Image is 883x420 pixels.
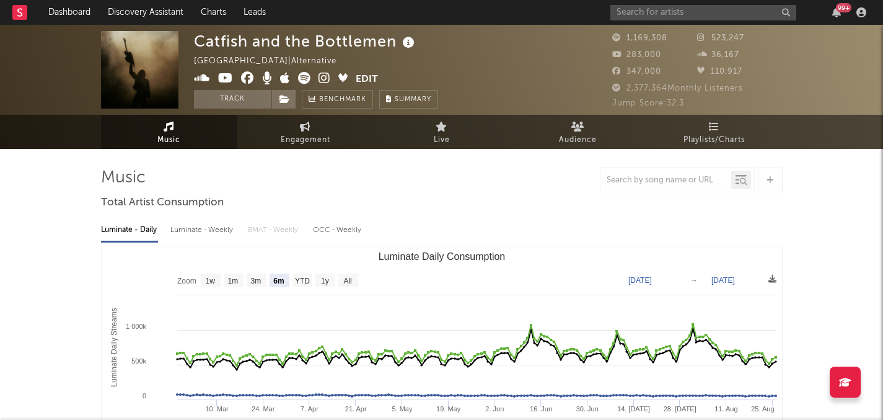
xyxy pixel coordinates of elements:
text: 24. Mar [252,405,275,413]
button: Edit [356,72,378,87]
a: Engagement [237,115,374,149]
div: OCC - Weekly [313,220,362,241]
span: 523,247 [697,34,744,42]
span: Engagement [281,133,330,148]
span: 36,167 [697,51,739,59]
div: 99 + [836,3,851,12]
a: Benchmark [302,90,373,109]
text: 28. [DATE] [663,405,696,413]
span: Jump Score: 32.3 [612,99,684,107]
text: 30. Jun [576,405,598,413]
text: 6m [273,277,284,285]
a: Audience [510,115,646,149]
text: 16. Jun [530,405,552,413]
text: 2. Jun [485,405,504,413]
text: [DATE] [711,276,735,285]
text: Luminate Daily Streams [110,308,118,386]
text: All [343,277,351,285]
span: 1,169,308 [612,34,667,42]
input: Search by song name or URL [600,176,731,185]
text: → [690,276,698,285]
text: 500k [131,357,146,365]
span: Playlists/Charts [683,133,745,148]
text: 25. Aug [751,405,774,413]
text: Zoom [177,277,196,285]
text: 1w [205,277,215,285]
span: Benchmark [319,92,366,107]
text: 1y [321,277,329,285]
text: Luminate Daily Consumption [378,251,505,262]
a: Live [374,115,510,149]
div: Catfish and the Bottlemen [194,31,418,51]
text: 10. Mar [205,405,229,413]
text: 5. May [392,405,413,413]
a: Music [101,115,237,149]
span: Total Artist Consumption [101,195,224,210]
span: 110,917 [697,68,742,76]
span: 283,000 [612,51,661,59]
span: 347,000 [612,68,661,76]
span: Live [434,133,450,148]
text: 3m [250,277,261,285]
span: Audience [559,133,597,148]
div: Luminate - Daily [101,220,158,241]
a: Playlists/Charts [646,115,783,149]
text: 21. Apr [345,405,366,413]
input: Search for artists [610,5,796,20]
text: 11. Aug [714,405,737,413]
text: [DATE] [628,276,652,285]
text: 19. May [436,405,461,413]
span: Music [157,133,180,148]
span: 2,377,364 Monthly Listeners [612,84,743,92]
text: 7. Apr [301,405,318,413]
div: Luminate - Weekly [170,220,235,241]
text: 0 [142,392,146,400]
button: Track [194,90,271,109]
button: Summary [379,90,438,109]
span: Summary [395,96,431,103]
text: 14. [DATE] [617,405,650,413]
text: 1m [227,277,238,285]
text: 1 000k [125,323,146,330]
text: YTD [294,277,309,285]
button: 99+ [832,7,841,17]
div: [GEOGRAPHIC_DATA] | Alternative [194,54,351,69]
